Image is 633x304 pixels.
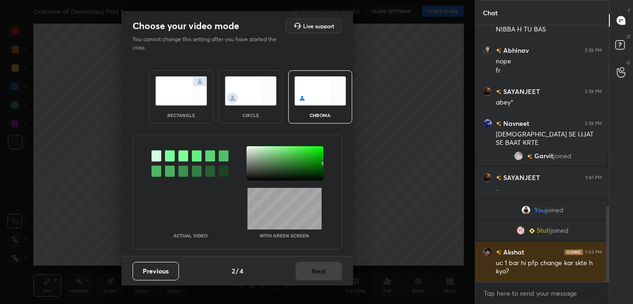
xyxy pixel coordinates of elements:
[496,130,602,148] div: [DEMOGRAPHIC_DATA] SE IJJAT SE BAAT KRTE
[294,76,346,105] img: chromaScreenIcon.c19ab0a0.svg
[501,45,529,55] h6: Abhinav
[483,46,492,55] img: 6b2e68e78a5e4de6a10315578e55fd5b.jpg
[496,48,501,53] img: no-rating-badge.077c3623.svg
[133,262,179,280] button: Previous
[173,233,208,238] p: Actual Video
[585,175,602,180] div: 5:41 PM
[496,250,501,255] img: no-rating-badge.077c3623.svg
[501,87,540,96] h6: SAYANJEET
[496,121,501,126] img: no-rating-badge.077c3623.svg
[496,184,602,193] div: ..
[564,249,583,255] img: iconic-dark.1390631f.png
[526,154,532,159] img: no-rating-badge.077c3623.svg
[475,25,609,282] div: grid
[501,247,524,257] h6: Akshat
[585,249,602,255] div: 5:43 PM
[585,121,602,126] div: 5:39 PM
[627,7,630,14] p: T
[537,227,551,234] span: Stuti
[585,89,602,94] div: 5:39 PM
[225,76,277,105] img: circleScreenIcon.acc0effb.svg
[501,173,540,182] h6: SAYANJEET
[236,266,239,276] h4: /
[260,233,309,238] p: With green screen
[516,226,525,235] img: d1c1977eb13f4af6a4bdafeeac7a0f92.jpg
[529,228,535,234] img: Learner_Badge_beginner_1_8b307cf2a0.svg
[496,259,602,276] div: uc 1 bar hi pfp change kar skte h kya?
[551,227,569,234] span: joined
[545,206,563,214] span: joined
[513,151,523,161] img: e35f31e61544412f9e446b98ea258c90.jpg
[475,0,505,25] p: Chat
[240,266,243,276] h4: 4
[483,87,492,96] img: 599055bc1cb541b99b1a70a2069e4074.jpg
[133,20,239,32] h2: Choose your video mode
[232,266,235,276] h4: 2
[155,76,207,105] img: normalScreenIcon.ae25ed63.svg
[163,113,200,118] div: rectangle
[496,25,602,34] div: NIBBA H TU BAS
[483,173,492,182] img: 599055bc1cb541b99b1a70a2069e4074.jpg
[534,152,553,160] span: Garvit
[496,89,501,94] img: no-rating-badge.077c3623.svg
[232,113,269,118] div: circle
[483,248,492,257] img: fe596979f20e4fcab4568de4eb232bd9.jpg
[534,206,545,214] span: You
[521,205,531,215] img: 0ff201b69d314e6aaef8e932575912d6.jpg
[483,119,492,128] img: c14d4c770f524fc3ad95b7ae5eb3d451.jpg
[585,48,602,53] div: 5:39 PM
[627,59,630,66] p: G
[496,66,602,75] div: fr
[501,118,529,128] h6: Navneet
[302,113,339,118] div: chroma
[627,33,630,40] p: D
[133,35,283,52] p: You cannot change this setting after you have started the class
[303,23,334,29] h5: Live support
[553,152,571,160] span: joined
[496,175,501,180] img: no-rating-badge.077c3623.svg
[496,98,602,107] div: abey*
[496,57,602,66] div: nope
